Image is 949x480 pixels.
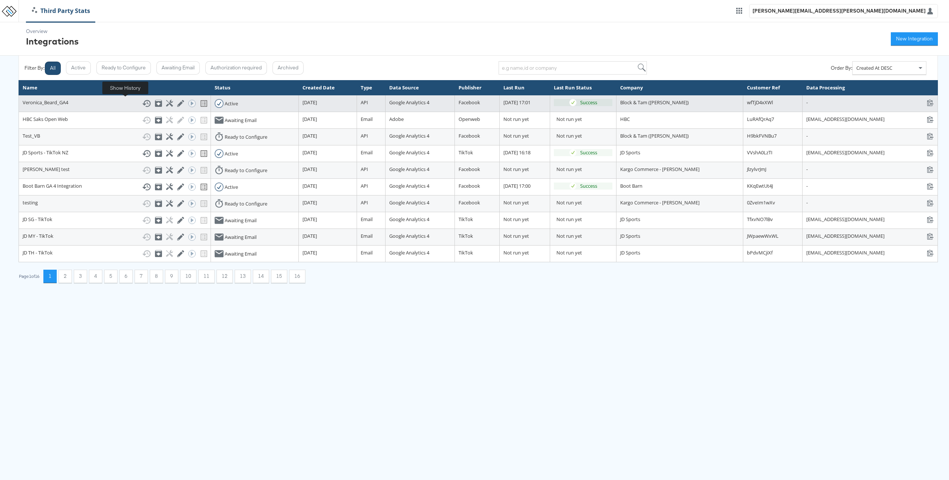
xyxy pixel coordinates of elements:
button: All [45,62,61,75]
svg: View missing tracking codes [199,183,208,191]
div: Awaiting Email [225,217,257,224]
span: bPdvMCjiXf [747,249,773,256]
button: 13 [235,270,251,283]
button: Active [66,61,91,75]
div: [PERSON_NAME] test [23,166,207,175]
span: TikTok [459,149,473,156]
div: Not run yet [556,216,612,223]
div: Page 1 of 16 [19,274,40,279]
button: Ready to Configure [96,61,151,75]
span: [DATE] 17:00 [503,183,530,189]
span: [DATE] 16:18 [503,149,530,156]
input: e.g name,id or company [499,61,647,75]
svg: View missing tracking codes [199,149,208,158]
div: [EMAIL_ADDRESS][DOMAIN_NAME] [806,249,934,256]
span: [DATE] [302,166,317,172]
th: Customer Ref [743,80,802,95]
th: Last Run Status [550,80,616,95]
span: API [361,183,368,189]
span: Boot Barn [620,183,642,189]
span: wfTjD4xXWl [747,99,773,106]
div: Not run yet [556,249,612,256]
span: TikTok [459,233,473,239]
div: Success [580,149,597,156]
button: Awaiting Email [156,61,200,75]
span: Adobe [389,116,404,122]
div: [EMAIL_ADDRESS][DOMAIN_NAME] [806,116,934,123]
div: Boot Barn GA 4 Integration [23,183,207,191]
div: Test_VB [23,132,207,141]
span: API [361,199,368,206]
button: Show History [142,99,149,108]
div: - [806,199,934,206]
span: Kargo Commerce - [PERSON_NAME] [620,199,700,206]
button: 2 [59,270,72,283]
span: HBC [620,116,630,122]
a: Third Party Stats [26,7,96,15]
button: 4 [89,270,102,283]
span: Facebook [459,199,480,206]
span: Not run yet [503,249,529,256]
div: - [806,166,934,173]
button: 15 [271,270,287,283]
span: VVshA0LzTI [747,149,773,156]
span: Facebook [459,166,480,172]
div: - [806,132,934,139]
span: Created At DESC [856,65,892,71]
div: JD TH - TikTok [23,249,207,258]
span: H9bkFVNBu7 [747,132,777,139]
button: Authorization required [205,61,267,75]
span: Google Analytics 4 [389,249,429,256]
button: 16 [289,270,305,283]
div: Overview [26,28,79,35]
th: Data Processing [802,80,938,95]
span: [DATE] [302,149,317,156]
span: [DATE] [302,249,317,256]
span: LuRAfQrAq7 [747,116,774,122]
button: 10 [180,270,196,283]
button: 6 [119,270,133,283]
span: JD Sports [620,249,640,256]
div: Veronica_Beard_GA4 [23,99,207,108]
div: [EMAIL_ADDRESS][DOMAIN_NAME] [806,149,934,156]
div: [EMAIL_ADDRESS][DOMAIN_NAME] [806,233,934,240]
span: Email [361,216,373,223]
div: Ready to Configure [225,167,267,174]
span: Not run yet [503,216,529,223]
th: Created Date [298,80,357,95]
span: JD Sports [620,233,640,239]
span: JD Sports [620,149,640,156]
span: JD Sports [620,216,640,223]
span: Openweb [459,116,480,122]
span: API [361,132,368,139]
span: Not run yet [503,166,529,172]
th: Company [616,80,743,95]
span: [DATE] [302,199,317,206]
span: [DATE] [302,99,317,106]
div: - [806,183,934,190]
span: Facebook [459,132,480,139]
div: HBC Saks Open Web [23,116,207,125]
div: Active [225,100,238,107]
span: Email [361,116,373,122]
th: Data Source [385,80,455,95]
span: Not run yet [503,199,529,206]
span: Block & Tam ([PERSON_NAME]) [620,132,689,139]
span: Facebook [459,99,480,106]
span: Google Analytics 4 [389,132,429,139]
span: Google Analytics 4 [389,216,429,223]
th: Last Run [499,80,550,95]
div: Integrations [26,35,79,47]
span: Google Analytics 4 [389,149,429,156]
div: Success [580,183,597,190]
span: JlzylvrJmJ [747,166,766,172]
div: JD Sports - TikTok NZ [23,149,207,158]
button: 1 [43,270,57,283]
span: API [361,166,368,172]
span: [DATE] 17:01 [503,99,530,106]
span: 0ZveIm1wXv [747,199,775,206]
span: Not run yet [503,116,529,122]
button: 7 [135,270,148,283]
button: New Integration [891,32,938,46]
div: - [806,99,934,106]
